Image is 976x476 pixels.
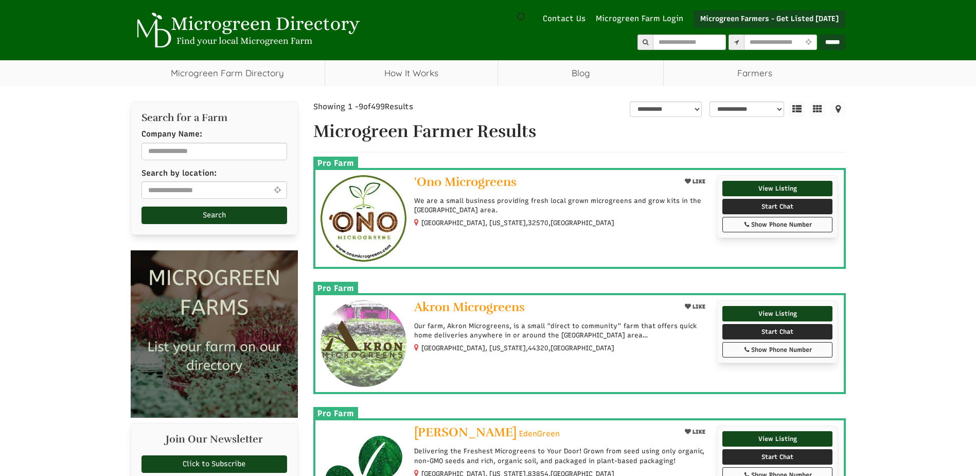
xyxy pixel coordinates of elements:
[371,102,385,111] span: 499
[691,429,705,435] span: LIKE
[691,303,705,310] span: LIKE
[694,10,845,28] a: Microgreen Farmers - Get Listed [DATE]
[421,219,614,227] small: [GEOGRAPHIC_DATA], [US_STATE], ,
[691,178,705,185] span: LIKE
[728,220,827,229] div: Show Phone Number
[722,449,833,465] a: Start Chat
[313,101,491,112] div: Showing 1 - of Results
[272,186,283,194] i: Use Current Location
[414,196,708,215] p: We are a small business providing fresh local grown microgreens and grow kits in the [GEOGRAPHIC_...
[414,426,672,441] a: [PERSON_NAME] EdenGreen
[414,447,708,465] p: Delivering the Freshest Microgreens to Your Door! Grown from seed using only organic, non-GMO see...
[414,175,672,191] a: 'Ono Microgreens
[141,455,287,473] a: Click to Subscribe
[359,102,363,111] span: 9
[722,199,833,214] a: Start Chat
[551,218,614,228] span: [GEOGRAPHIC_DATA]
[141,434,287,450] h2: Join Our Newsletter
[498,60,663,86] a: Blog
[141,129,202,140] label: Company Name:
[551,344,614,353] span: [GEOGRAPHIC_DATA]
[709,101,784,117] select: sortbox-1
[538,13,591,24] a: Contact Us
[131,60,325,86] a: Microgreen Farm Directory
[681,426,709,438] button: LIKE
[528,218,548,228] span: 32570
[519,429,560,439] span: EdenGreen
[131,250,298,418] img: Microgreen Farms list your microgreen farm today
[681,300,709,313] button: LIKE
[414,174,517,190] span: 'Ono Microgreens
[313,122,846,141] h1: Microgreen Farmer Results
[414,300,672,316] a: Akron Microgreens
[722,306,833,321] a: View Listing
[414,321,708,340] p: Our farm, Akron Microgreens, is a small "direct to community" farm that offers quick home deliver...
[325,60,498,86] a: How It Works
[421,344,614,352] small: [GEOGRAPHIC_DATA], [US_STATE], ,
[681,175,709,188] button: LIKE
[596,13,688,24] a: Microgreen Farm Login
[630,101,702,117] select: overall_rating_filter-1
[803,39,814,46] i: Use Current Location
[131,12,362,48] img: Microgreen Directory
[141,112,287,124] h2: Search for a Farm
[528,344,548,353] span: 44320
[321,300,407,387] img: Akron Microgreens
[414,299,525,315] span: Akron Microgreens
[414,424,517,440] span: [PERSON_NAME]
[722,181,833,196] a: View Listing
[722,431,833,447] a: View Listing
[722,324,833,339] a: Start Chat
[321,175,407,262] img: 'Ono Microgreens
[141,168,217,179] label: Search by location:
[141,207,287,224] button: Search
[664,60,845,86] span: Farmers
[728,345,827,354] div: Show Phone Number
